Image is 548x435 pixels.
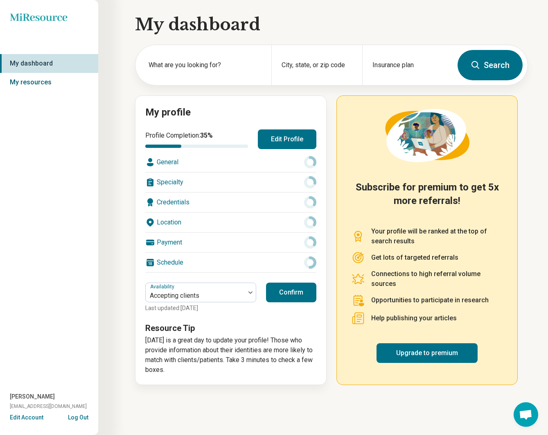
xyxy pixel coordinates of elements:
[145,253,316,272] div: Schedule
[10,403,87,410] span: [EMAIL_ADDRESS][DOMAIN_NAME]
[371,227,503,246] p: Your profile will be ranked at the top of search results
[145,152,316,172] div: General
[10,392,55,401] span: [PERSON_NAME]
[352,181,503,217] h2: Subscribe for premium to get 5x more referrals!
[135,13,528,36] h1: My dashboard
[149,60,262,70] label: What are you looking for?
[371,313,457,323] p: Help publishing your articles
[145,172,316,192] div: Specialty
[68,413,88,420] button: Log Out
[145,233,316,252] div: Payment
[371,253,458,263] p: Get lots of targeted referrals
[200,131,213,139] span: 35 %
[258,129,316,149] button: Edit Profile
[150,284,176,290] label: Availability
[10,413,43,422] button: Edit Account
[145,213,316,232] div: Location
[145,131,248,148] div: Profile Completion:
[145,193,316,212] div: Credentials
[377,343,478,363] a: Upgrade to premium
[145,335,316,375] p: [DATE] is a great day to update your profile! Those who provide information about their identitie...
[145,106,316,120] h2: My profile
[145,322,316,334] h3: Resource Tip
[371,269,503,289] p: Connections to high referral volume sources
[266,283,316,302] button: Confirm
[514,402,538,427] a: Open chat
[145,304,256,313] p: Last updated: [DATE]
[458,50,523,80] button: Search
[371,295,489,305] p: Opportunities to participate in research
